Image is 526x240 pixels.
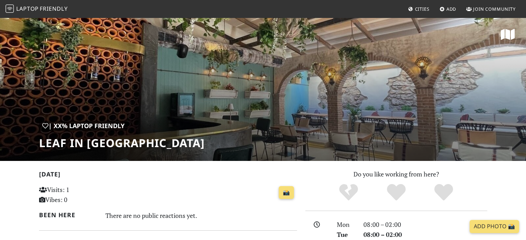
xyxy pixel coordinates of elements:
a: Add [437,3,459,15]
a: LaptopFriendly LaptopFriendly [6,3,68,15]
a: 📸 [279,186,294,199]
a: Add Photo 📸 [470,220,519,233]
a: Cities [405,3,432,15]
p: Do you like working from here? [305,169,487,179]
div: Definitely! [420,183,468,202]
span: Cities [415,6,430,12]
span: Friendly [40,5,67,12]
span: Add [446,6,456,12]
div: 08:00 – 02:00 [359,230,491,240]
a: Join Community [463,3,518,15]
div: 08:00 – 02:00 [359,220,491,230]
div: Tue [333,230,359,240]
div: Mon [333,220,359,230]
h2: Been here [39,211,98,219]
span: Laptop [16,5,39,12]
div: No [325,183,372,202]
div: | XX% Laptop Friendly [39,121,128,131]
div: There are no public reactions yet. [105,210,297,221]
div: Yes [372,183,420,202]
p: Visits: 1 Vibes: 0 [39,185,120,205]
span: Join Community [473,6,516,12]
h1: Leaf in [GEOGRAPHIC_DATA] [39,136,205,150]
img: LaptopFriendly [6,4,14,13]
h2: [DATE] [39,171,297,181]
